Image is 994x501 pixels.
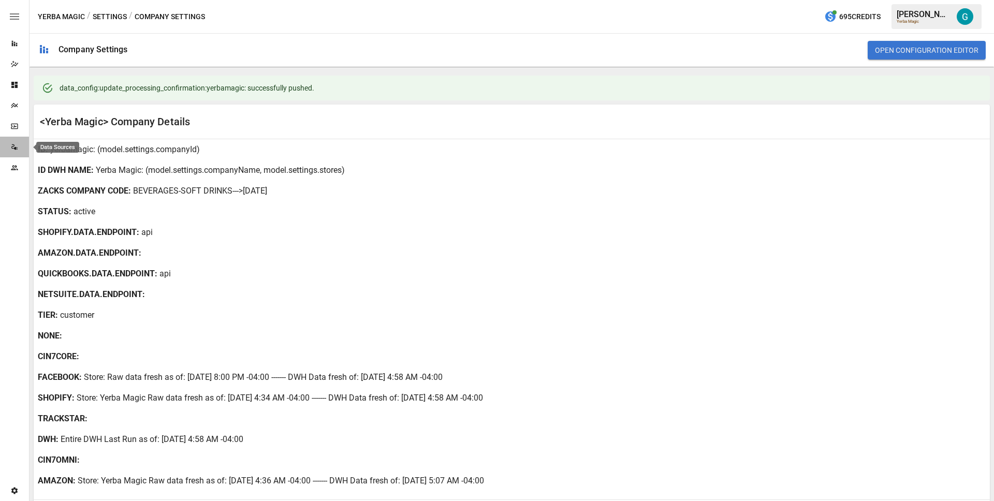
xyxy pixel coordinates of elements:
div: <Yerba Magic> Company Details [40,115,512,128]
p: : (model.settings.companyName, model.settings.stores) [141,164,345,176]
b: ZACKS COMPANY CODE : [38,185,131,197]
b: QUICKBOOKS.DATA.ENDPOINT : [38,268,157,280]
div: Company Settings [59,45,127,54]
button: Settings [93,10,127,23]
p: BEVERAGES-SOFT DRINKS [133,185,232,197]
p: --->[DATE] [232,185,267,197]
b: SHOPIFY.DATA.ENDPOINT : [38,226,139,239]
b: TRACKSTAR : [38,412,87,425]
button: Gavin Acres [951,2,980,31]
p: Store: Raw data fresh as of: [DATE] 8:00 PM -04:00 ------- DWH Data fresh of: [DATE] 4:58 AM -04:00 [84,371,443,384]
b: TIER: [38,309,58,321]
button: Open Configuration Editor [868,41,986,60]
div: Data Sources [36,142,79,153]
div: data_config:update_processing_confirmation:yerbamagic: successfully pushed. [60,79,314,97]
b: AMAZON.DATA.ENDPOINT : [38,247,141,259]
b: SHOPIFY : [38,392,75,404]
b: NONE : [38,330,62,342]
p: Store: Yerba Magic Raw data fresh as of: [DATE] 4:36 AM -04:00 ------- DWH Data fresh of: [DATE] ... [78,475,484,487]
p: api [159,268,171,280]
div: Yerba Magic [897,19,951,24]
b: FACEBOOK : [38,371,82,384]
b: DWH : [38,433,59,446]
b: CIN7OMNI : [38,454,80,466]
div: [PERSON_NAME] [897,9,951,19]
p: : (model.settings.companyId) [93,143,200,156]
p: Entire DWH Last Run as of: [DATE] 4:58 AM -04:00 [61,433,243,446]
b: CIN7CORE : [38,350,79,363]
span: 695 Credits [839,10,881,23]
div: / [87,10,91,23]
button: Yerba Magic [38,10,85,23]
img: Gavin Acres [957,8,973,25]
b: STATUS : [38,205,71,218]
b: AMAZON : [38,475,76,487]
p: Store: Yerba Magic Raw data fresh as of: [DATE] 4:34 AM -04:00 ------- DWH Data fresh of: [DATE] ... [77,392,483,404]
div: / [129,10,133,23]
p: customer [60,309,94,321]
b: NETSUITE.DATA.ENDPOINT : [38,288,145,301]
b: ID DWH NAME : [38,164,94,176]
p: Yerba Magic [96,164,141,176]
button: 695Credits [820,7,885,26]
p: api [141,226,153,239]
p: active [74,205,95,218]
